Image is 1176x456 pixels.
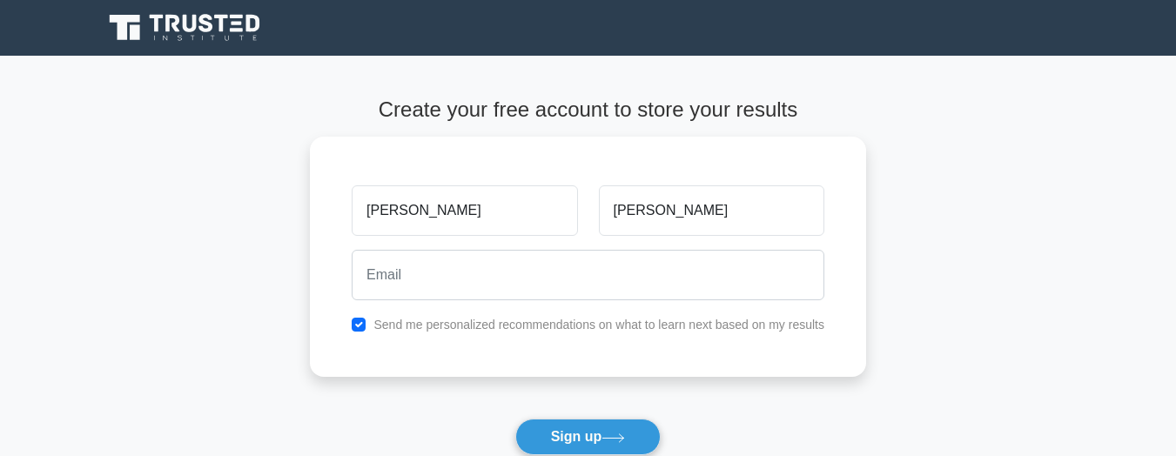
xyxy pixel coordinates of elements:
input: Email [352,250,824,300]
h4: Create your free account to store your results [310,97,866,123]
button: Sign up [515,419,662,455]
label: Send me personalized recommendations on what to learn next based on my results [373,318,824,332]
input: First name [352,185,577,236]
input: Last name [599,185,824,236]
